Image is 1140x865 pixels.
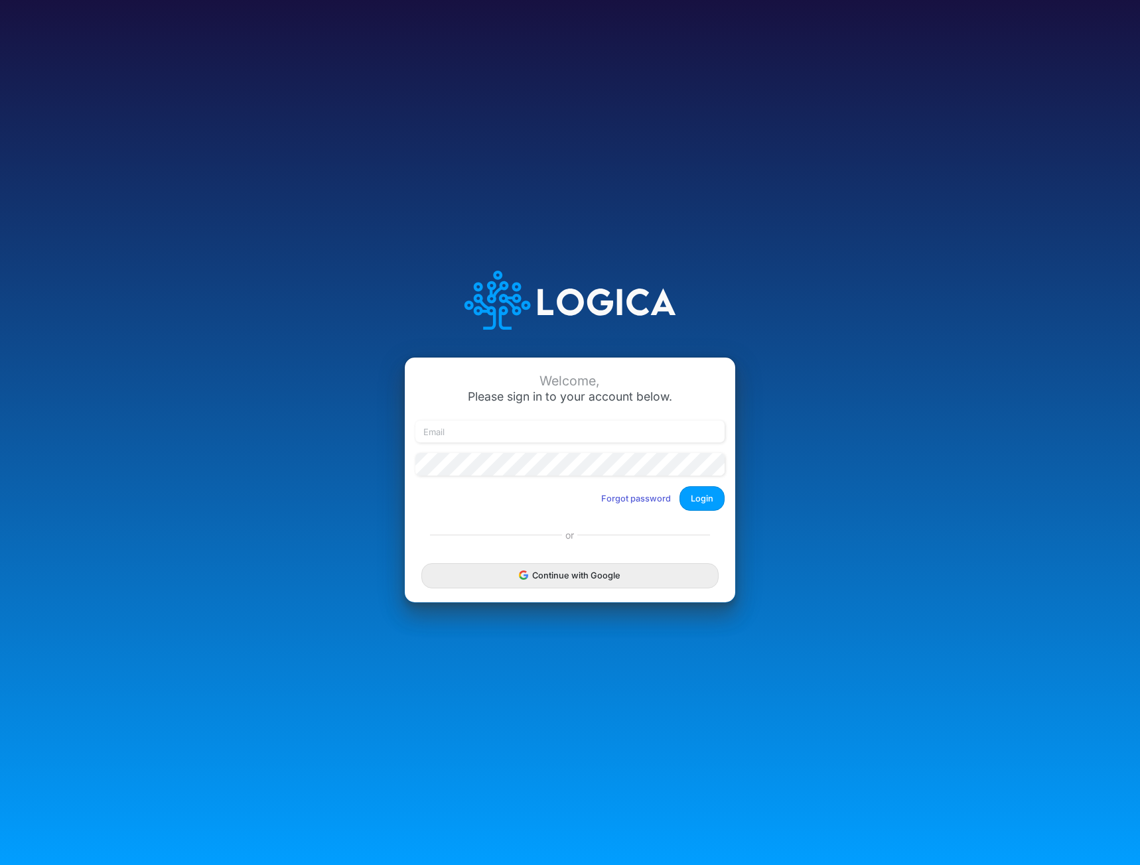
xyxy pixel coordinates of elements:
[679,486,725,511] button: Login
[421,563,719,588] button: Continue with Google
[468,389,672,403] span: Please sign in to your account below.
[415,373,725,389] div: Welcome,
[593,488,679,509] button: Forgot password
[415,421,725,443] input: Email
